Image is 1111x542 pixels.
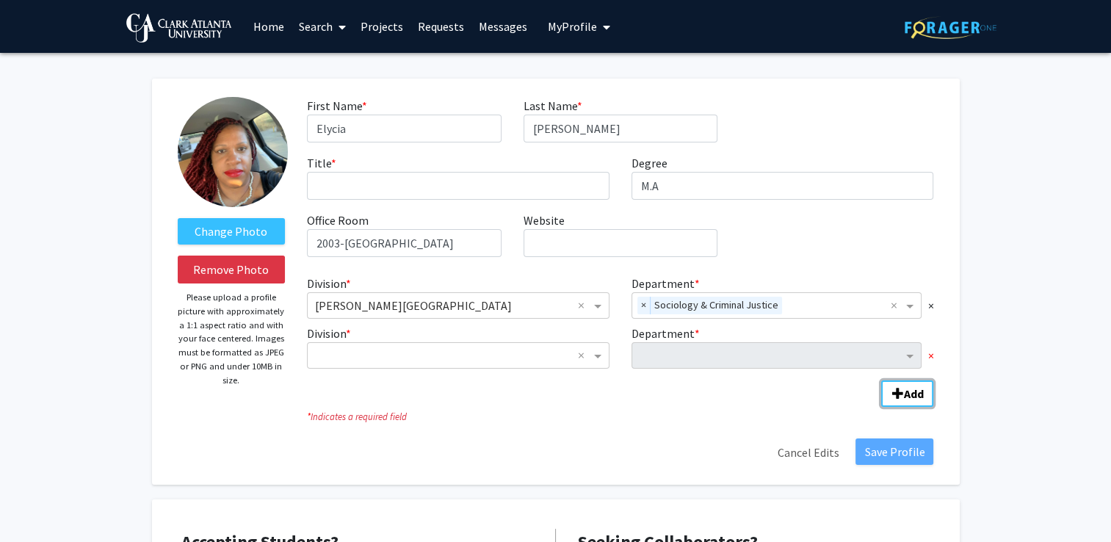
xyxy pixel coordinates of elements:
ng-select: Division [307,342,609,369]
button: Cancel Edits [767,438,848,466]
label: Office Room [307,212,369,229]
ng-select: Department [632,342,922,369]
img: Clark Atlanta University Logo [126,13,232,43]
ng-select: Department [632,292,922,319]
img: ForagerOne Logo [905,16,996,39]
label: ChangeProfile Picture [178,218,286,245]
div: Department [620,325,945,369]
label: Title [307,154,336,172]
div: Department [620,275,945,319]
span: Clear all [578,347,590,364]
span: Clear all [890,297,902,314]
span: Clear all [578,297,590,314]
button: Save Profile [855,438,933,465]
span: × [927,297,933,314]
span: My Profile [548,19,597,34]
button: Add Division/Department [881,380,933,407]
a: Requests [410,1,471,52]
div: Division [296,325,620,369]
img: Profile Picture [178,97,288,207]
b: Add [903,386,923,401]
i: Indicates a required field [307,410,933,424]
button: Remove Photo [178,256,286,283]
label: Last Name [524,97,582,115]
span: Sociology & Criminal Justice [651,297,782,314]
a: Messages [471,1,535,52]
span: × [637,297,651,314]
label: Degree [632,154,667,172]
span: × [927,347,933,364]
a: Search [292,1,353,52]
label: First Name [307,97,367,115]
a: Home [246,1,292,52]
div: Division [296,275,620,319]
p: Please upload a profile picture with approximately a 1:1 aspect ratio and with your face centered... [178,291,286,387]
a: Projects [353,1,410,52]
iframe: Chat [11,476,62,531]
ng-select: Division [307,292,609,319]
label: Website [524,212,565,229]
